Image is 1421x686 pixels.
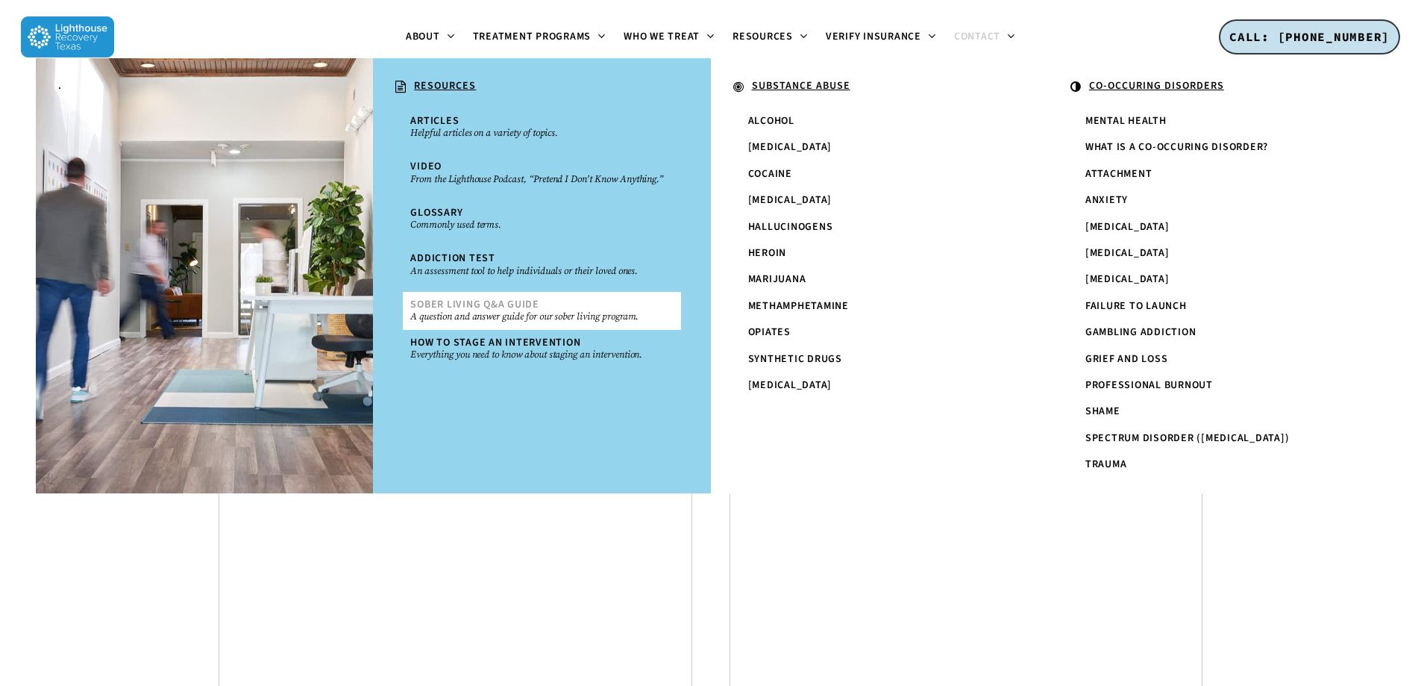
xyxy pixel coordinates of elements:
[410,159,442,174] span: Video
[410,113,459,128] span: Articles
[1078,187,1355,213] a: Anxiety
[410,311,673,322] small: A question and answer guide for our sober living program.
[410,127,673,139] small: Helpful articles on a variety of topics.
[1078,399,1355,425] a: Shame
[1085,193,1128,208] span: Anxiety
[1085,404,1120,419] span: Shame
[748,272,806,287] span: Marijuana
[1078,214,1355,240] a: [MEDICAL_DATA]
[748,378,832,393] span: [MEDICAL_DATA]
[752,78,850,93] u: SUBSTANCE ABUSE
[1078,293,1355,319] a: Failure to Launch
[410,251,495,266] span: Addiction Test
[741,293,1018,319] a: Methamphetamine
[748,113,794,128] span: Alcohol
[410,297,539,312] span: Sober Living Q&A Guide
[1229,29,1390,44] span: CALL: [PHONE_NUMBER]
[406,29,440,44] span: About
[748,325,791,340] span: Opiates
[741,319,1018,346] a: Opiates
[1078,108,1355,134] a: Mental Health
[410,349,673,361] small: Everything you need to know about staging an intervention.
[1085,166,1152,181] span: Attachment
[403,246,680,284] a: Addiction TestAn assessment tool to help individuals or their loved ones.
[1085,246,1170,261] span: [MEDICAL_DATA]
[748,140,832,155] span: [MEDICAL_DATA]
[1063,73,1370,102] a: CO-OCCURING DISORDERS
[1085,325,1196,340] span: Gambling Addiction
[1078,266,1355,293] a: [MEDICAL_DATA]
[403,330,680,368] a: How To Stage An InterventionEverything you need to know about staging an intervention.
[1085,219,1170,234] span: [MEDICAL_DATA]
[410,205,462,220] span: Glossary
[748,246,787,261] span: Heroin
[1085,457,1127,472] span: Trauma
[397,31,464,43] a: About
[748,299,849,314] span: Methamphetamine
[748,166,792,181] span: Cocaine
[726,73,1033,102] a: SUBSTANCE ABUSE
[748,219,833,234] span: Hallucinogens
[826,29,921,44] span: Verify Insurance
[741,266,1018,293] a: Marijuana
[410,335,580,350] span: How To Stage An Intervention
[733,29,793,44] span: Resources
[1085,272,1170,287] span: [MEDICAL_DATA]
[954,29,1000,44] span: Contact
[1078,161,1355,187] a: Attachment
[748,193,832,208] span: [MEDICAL_DATA]
[473,29,592,44] span: Treatment Programs
[1085,378,1213,393] span: Professional Burnout
[1078,425,1355,452] a: Spectrum Disorder ([MEDICAL_DATA])
[741,240,1018,266] a: Heroin
[1085,140,1268,155] span: What is a Co-Occuring Disorder?
[615,31,724,43] a: Who We Treat
[1085,431,1290,446] span: Spectrum Disorder ([MEDICAL_DATA])
[1085,299,1187,314] span: Failure to Launch
[1219,19,1400,55] a: CALL: [PHONE_NUMBER]
[403,108,680,146] a: ArticlesHelpful articles on a variety of topics.
[945,31,1024,43] a: Contact
[1078,240,1355,266] a: [MEDICAL_DATA]
[748,352,842,367] span: Synthetic Drugs
[58,78,62,93] span: .
[1078,452,1355,478] a: Trauma
[410,219,673,231] small: Commonly used terms.
[1085,352,1168,367] span: Grief and Loss
[51,73,358,99] a: .
[1078,134,1355,160] a: What is a Co-Occuring Disorder?
[741,108,1018,134] a: Alcohol
[403,292,680,330] a: Sober Living Q&A GuideA question and answer guide for our sober living program.
[741,214,1018,240] a: Hallucinogens
[403,200,680,238] a: GlossaryCommonly used terms.
[414,78,476,93] u: RESOURCES
[1078,319,1355,346] a: Gambling Addiction
[1078,372,1355,399] a: Professional Burnout
[1085,113,1167,128] span: Mental Health
[410,265,673,277] small: An assessment tool to help individuals or their loved ones.
[741,134,1018,160] a: [MEDICAL_DATA]
[741,187,1018,213] a: [MEDICAL_DATA]
[741,372,1018,399] a: [MEDICAL_DATA]
[464,31,615,43] a: Treatment Programs
[1078,346,1355,372] a: Grief and Loss
[624,29,700,44] span: Who We Treat
[724,31,817,43] a: Resources
[410,173,673,185] small: From the Lighthouse Podcast, “Pretend I Don’t Know Anything.”
[817,31,945,43] a: Verify Insurance
[741,161,1018,187] a: Cocaine
[741,346,1018,372] a: Synthetic Drugs
[1089,78,1224,93] u: CO-OCCURING DISORDERS
[403,154,680,192] a: VideoFrom the Lighthouse Podcast, “Pretend I Don’t Know Anything.”
[21,16,114,57] img: Lighthouse Recovery Texas
[388,73,695,102] a: RESOURCES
